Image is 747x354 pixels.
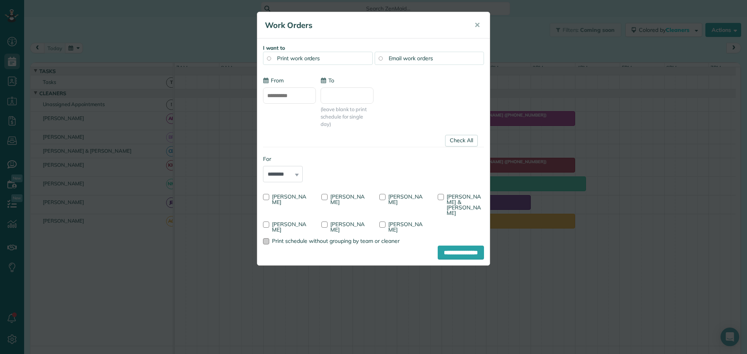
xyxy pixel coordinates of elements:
span: [PERSON_NAME] [388,193,423,206]
span: Email work orders [389,55,433,62]
input: Email work orders [379,56,382,60]
span: [PERSON_NAME] [272,221,306,233]
input: Print work orders [267,56,271,60]
strong: I want to [263,45,285,51]
a: Check All [445,135,478,146]
label: For [263,155,303,163]
span: [PERSON_NAME] [388,221,423,233]
span: [PERSON_NAME] [330,221,365,233]
span: Print work orders [277,55,320,62]
h5: Work Orders [265,20,463,31]
span: ✕ [474,21,480,30]
span: Print schedule without grouping by team or cleaner [272,237,400,244]
label: From [263,77,284,84]
label: To [321,77,334,84]
span: [PERSON_NAME] [330,193,365,206]
span: (leave blank to print schedule for single day) [321,106,373,128]
span: [PERSON_NAME] [272,193,306,206]
span: [PERSON_NAME] & [PERSON_NAME] [447,193,481,216]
